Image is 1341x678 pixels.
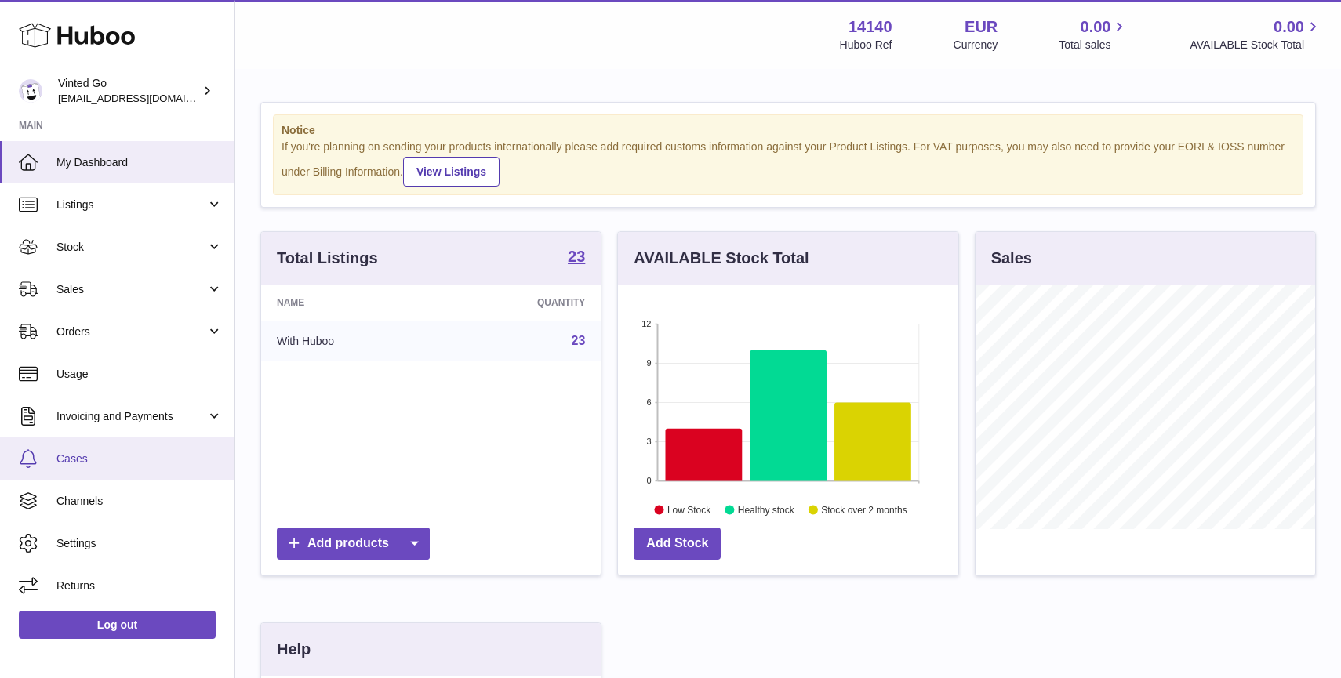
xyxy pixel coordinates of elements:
div: If you're planning on sending your products internationally please add required customs informati... [282,140,1295,187]
text: 6 [647,397,652,407]
span: Orders [56,324,206,339]
span: Returns [56,578,223,593]
text: Stock over 2 months [822,504,907,515]
a: 0.00 AVAILABLE Stock Total [1190,16,1322,53]
span: Channels [56,494,223,509]
img: giedre.bartusyte@vinted.com [19,79,42,103]
a: Log out [19,611,216,639]
span: Sales [56,282,206,297]
div: Currency [954,38,998,53]
span: Listings [56,198,206,212]
a: Add Stock [634,528,721,560]
td: With Huboo [261,321,441,361]
text: 0 [647,476,652,485]
span: My Dashboard [56,155,223,170]
h3: Total Listings [277,248,378,269]
text: 12 [642,319,652,328]
a: 23 [572,334,586,347]
text: Healthy stock [738,504,795,515]
span: 0.00 [1274,16,1304,38]
h3: AVAILABLE Stock Total [634,248,809,269]
th: Quantity [441,285,601,321]
span: AVAILABLE Stock Total [1190,38,1322,53]
a: Add products [277,528,430,560]
h3: Help [277,639,311,660]
span: Invoicing and Payments [56,409,206,424]
a: 23 [568,248,585,267]
span: Usage [56,367,223,382]
text: Low Stock [667,504,711,515]
a: 0.00 Total sales [1059,16,1128,53]
th: Name [261,285,441,321]
span: Stock [56,240,206,255]
a: View Listings [403,157,500,187]
div: Huboo Ref [840,38,892,53]
span: Settings [56,536,223,551]
text: 9 [647,358,652,368]
strong: Notice [282,123,1295,138]
span: 0.00 [1081,16,1111,38]
strong: 14140 [849,16,892,38]
div: Vinted Go [58,76,199,106]
span: Cases [56,451,223,466]
span: Total sales [1059,38,1128,53]
strong: 23 [568,248,585,264]
text: 3 [647,437,652,446]
span: [EMAIL_ADDRESS][DOMAIN_NAME] [58,92,231,104]
h3: Sales [991,248,1032,269]
strong: EUR [965,16,998,38]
